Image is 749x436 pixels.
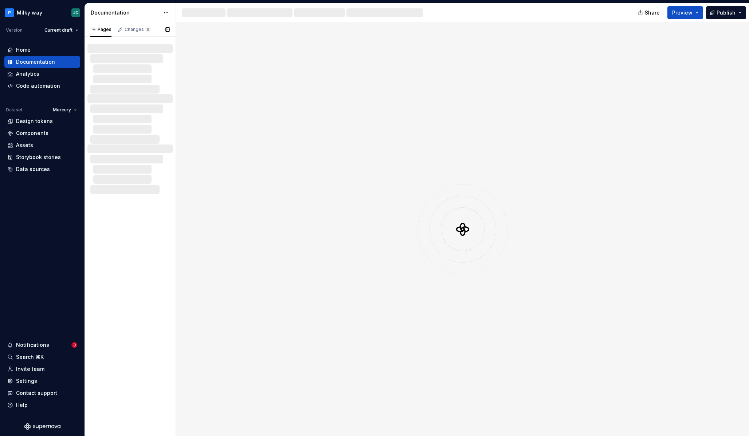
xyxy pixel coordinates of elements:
[4,56,80,68] a: Documentation
[44,27,72,33] span: Current draft
[16,142,33,149] div: Assets
[645,9,660,16] span: Share
[4,115,80,127] a: Design tokens
[53,107,71,113] span: Mercury
[145,27,151,32] span: 8
[16,58,55,66] div: Documentation
[634,6,664,19] button: Share
[717,9,736,16] span: Publish
[4,351,80,363] button: Search ⌘K
[16,46,31,53] div: Home
[16,82,60,90] div: Code automation
[91,9,160,16] div: Documentation
[16,118,53,125] div: Design tokens
[50,105,80,115] button: Mercury
[672,9,693,16] span: Preview
[4,139,80,151] a: Assets
[73,10,78,16] div: JC
[16,365,44,373] div: Invite team
[16,353,44,361] div: Search ⌘K
[4,399,80,411] button: Help
[667,6,703,19] button: Preview
[4,363,80,375] a: Invite team
[16,70,39,78] div: Analytics
[16,401,28,409] div: Help
[16,130,48,137] div: Components
[41,25,82,35] button: Current draft
[125,27,151,32] div: Changes
[706,6,746,19] button: Publish
[16,154,61,161] div: Storybook stories
[4,44,80,56] a: Home
[4,387,80,399] button: Contact support
[16,341,49,349] div: Notifications
[90,27,111,32] div: Pages
[4,68,80,80] a: Analytics
[16,166,50,173] div: Data sources
[4,127,80,139] a: Components
[4,375,80,387] a: Settings
[4,339,80,351] button: Notifications3
[16,377,37,385] div: Settings
[5,8,14,17] img: c97f65f9-ff88-476c-bb7c-05e86b525b5e.png
[1,5,83,20] button: Milky wayJC
[6,107,23,113] div: Dataset
[4,163,80,175] a: Data sources
[17,9,42,16] div: Milky way
[71,342,77,348] span: 3
[6,27,23,33] div: Version
[24,423,60,430] svg: Supernova Logo
[16,389,57,397] div: Contact support
[4,151,80,163] a: Storybook stories
[4,80,80,92] a: Code automation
